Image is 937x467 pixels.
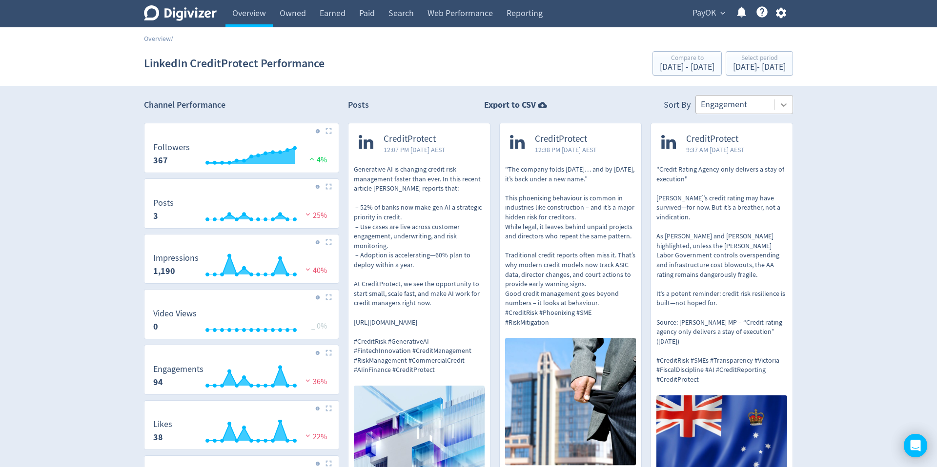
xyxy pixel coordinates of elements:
img: Placeholder [326,350,332,356]
span: 9:37 AM [DATE] AEST [686,145,745,155]
span: 22% [303,432,327,442]
img: Placeholder [326,294,332,300]
p: Generative AI is changing credit risk management faster than ever. In this recent article [PERSON... [354,165,485,375]
svg: Video Views 0 [148,309,335,335]
img: Placeholder [326,183,332,190]
strong: 3 [153,210,158,222]
strong: 1,190 [153,265,175,277]
svg: Posts 3 [148,198,335,224]
span: expand_more [718,9,727,18]
span: CreditProtect [686,134,745,145]
dt: Followers [153,142,190,153]
p: "Credit Rating Agency only delivers a stay of execution" [PERSON_NAME]’s credit rating may have s... [656,165,787,385]
span: 40% [303,266,327,275]
a: Overview [144,34,171,43]
button: Compare to[DATE] - [DATE] [652,51,722,76]
div: Keywords by Traffic [108,58,164,64]
div: Compare to [660,55,714,63]
img: negative-performance.svg [303,266,313,273]
img: negative-performance.svg [303,432,313,439]
dt: Video Views [153,308,197,319]
button: PayOK [689,5,728,21]
dt: Engagements [153,364,204,375]
span: 25% [303,211,327,220]
img: logo_orange.svg [16,16,23,23]
h2: Posts [348,99,369,114]
svg: Impressions 1,190 [148,253,335,279]
dt: Likes [153,419,172,430]
strong: 94 [153,376,163,388]
button: Select period[DATE]- [DATE] [726,51,793,76]
img: Placeholder [326,405,332,411]
dt: Posts [153,197,174,209]
img: Placeholder [326,239,332,245]
span: CreditProtect [535,134,597,145]
img: Placeholder [326,460,332,467]
h2: Channel Performance [144,99,339,111]
img: Placeholder [326,128,332,134]
img: positive-performance.svg [307,155,317,162]
strong: 367 [153,155,168,166]
svg: Followers 367 [148,143,335,169]
img: negative-performance.svg [303,211,313,218]
p: "The company folds [DATE]… and by [DATE], it’s back under a new name.” This phoenixing behaviour ... [505,165,636,327]
div: Domain Overview [37,58,87,64]
img: tab_domain_overview_orange.svg [26,57,34,64]
img: negative-performance.svg [303,377,313,384]
strong: 0 [153,321,158,332]
img: website_grey.svg [16,25,23,33]
div: [DATE] - [DATE] [660,63,714,72]
div: Sort By [664,99,691,114]
svg: Engagements 94 [148,365,335,390]
div: Domain: [DOMAIN_NAME] [25,25,107,33]
span: PayOK [693,5,716,21]
div: Select period [733,55,786,63]
span: _ 0% [311,321,327,331]
h1: LinkedIn CreditProtect Performance [144,48,325,79]
svg: Likes 38 [148,420,335,446]
div: Open Intercom Messenger [904,434,927,457]
div: [DATE] - [DATE] [733,63,786,72]
dt: Impressions [153,253,199,264]
span: / [171,34,173,43]
img: tab_keywords_by_traffic_grey.svg [97,57,105,64]
img: https://media.cf.digivizer.com/images/linkedin-138836093-urn:li:share:7357963168326799360-6e13c50... [505,338,636,466]
span: CreditProtect [384,134,446,145]
strong: 38 [153,431,163,443]
strong: Export to CSV [484,99,536,111]
div: v 4.0.25 [27,16,48,23]
span: 4% [307,155,327,165]
span: 12:07 PM [DATE] AEST [384,145,446,155]
span: 12:38 PM [DATE] AEST [535,145,597,155]
span: 36% [303,377,327,387]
